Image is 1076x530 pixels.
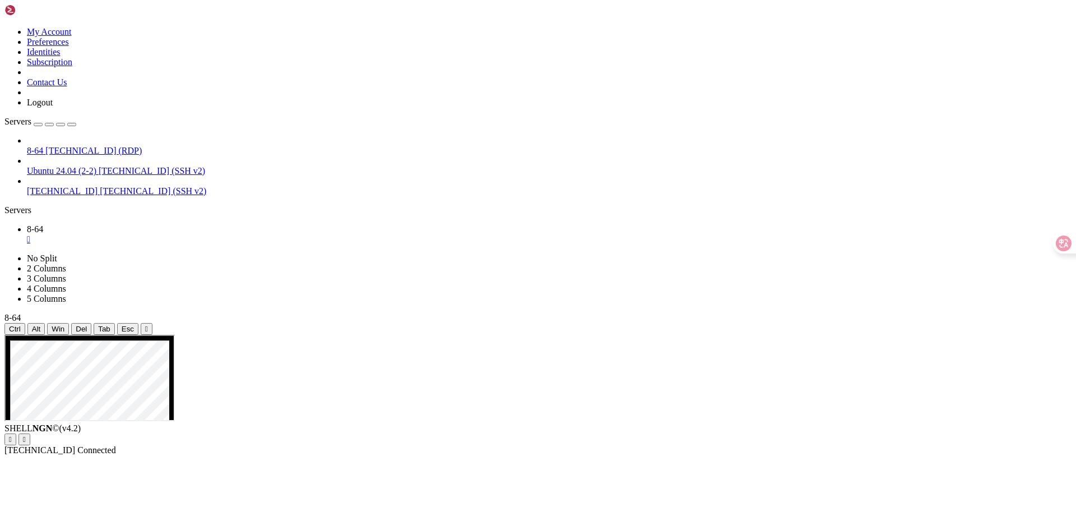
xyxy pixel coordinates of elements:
[71,323,91,335] button: Del
[47,323,69,335] button: Win
[141,323,152,335] button: 
[45,146,142,155] span: [TECHNICAL_ID] (RDP)
[27,136,1072,156] li: 8-64 [TECHNICAL_ID] (RDP)
[122,325,134,333] span: Esc
[27,146,1072,156] a: 8-64 [TECHNICAL_ID] (RDP)
[4,323,25,335] button: Ctrl
[52,325,64,333] span: Win
[27,264,66,273] a: 2 Columns
[27,27,72,36] a: My Account
[27,284,66,293] a: 4 Columns
[117,323,138,335] button: Esc
[100,186,206,196] span: [TECHNICAL_ID] (SSH v2)
[27,274,66,283] a: 3 Columns
[59,423,81,433] span: 4.2.0
[27,176,1072,196] li: [TECHNICAL_ID] [TECHNICAL_ID] (SSH v2)
[27,323,45,335] button: Alt
[27,254,57,263] a: No Split
[27,234,1072,245] a: 
[27,224,1072,245] a: 8-64
[4,117,31,126] span: Servers
[4,117,76,126] a: Servers
[27,166,1072,176] a: Ubuntu 24.04 (2-2) [TECHNICAL_ID] (SSH v2)
[27,47,61,57] a: Identities
[4,445,75,455] span: [TECHNICAL_ID]
[18,434,30,445] button: 
[27,57,72,67] a: Subscription
[27,37,69,47] a: Preferences
[98,325,110,333] span: Tab
[27,146,43,155] span: 8-64
[4,423,81,433] span: SHELL ©
[27,186,1072,196] a: [TECHNICAL_ID] [TECHNICAL_ID] (SSH v2)
[9,325,21,333] span: Ctrl
[9,435,12,444] div: 
[27,294,66,303] a: 5 Columns
[27,224,43,234] span: 8-64
[145,325,148,333] div: 
[27,166,96,176] span: Ubuntu 24.04 (2-2)
[23,435,26,444] div: 
[4,4,69,16] img: Shellngn
[4,205,1072,215] div: Servers
[27,98,53,107] a: Logout
[32,325,41,333] span: Alt
[99,166,205,176] span: [TECHNICAL_ID] (SSH v2)
[77,445,115,455] span: Connected
[27,156,1072,176] li: Ubuntu 24.04 (2-2) [TECHNICAL_ID] (SSH v2)
[27,186,98,196] span: [TECHNICAL_ID]
[4,434,16,445] button: 
[27,77,67,87] a: Contact Us
[76,325,87,333] span: Del
[94,323,115,335] button: Tab
[33,423,53,433] b: NGN
[4,313,21,322] span: 8-64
